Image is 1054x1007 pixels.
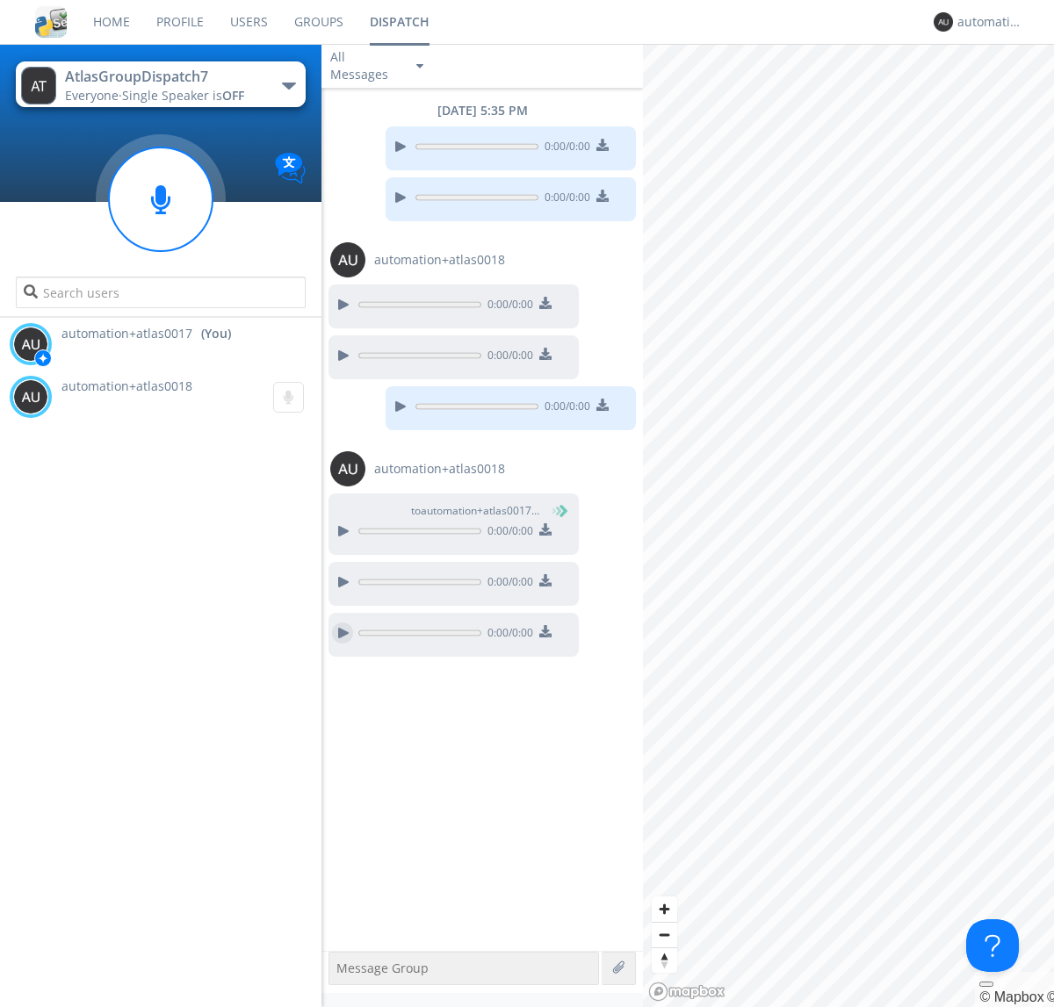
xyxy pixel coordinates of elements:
[61,325,192,342] span: automation+atlas0017
[481,348,533,367] span: 0:00 / 0:00
[652,896,677,922] button: Zoom in
[330,242,365,277] img: 373638.png
[596,190,609,202] img: download media button
[652,948,677,973] span: Reset bearing to north
[321,102,643,119] div: [DATE] 5:35 PM
[330,451,365,486] img: 373638.png
[13,327,48,362] img: 373638.png
[979,982,993,987] button: Toggle attribution
[481,625,533,644] span: 0:00 / 0:00
[411,503,543,519] span: to automation+atlas0017
[539,574,552,586] img: download media button
[538,399,590,418] span: 0:00 / 0:00
[539,523,552,536] img: download media button
[538,190,590,209] span: 0:00 / 0:00
[596,399,609,411] img: download media button
[596,139,609,151] img: download media button
[21,67,56,104] img: 373638.png
[374,251,505,269] span: automation+atlas0018
[13,379,48,414] img: 373638.png
[16,61,305,107] button: AtlasGroupDispatch7Everyone·Single Speaker isOFF
[652,947,677,973] button: Reset bearing to north
[538,139,590,158] span: 0:00 / 0:00
[374,460,505,478] span: automation+atlas0018
[652,922,677,947] button: Zoom out
[201,325,231,342] div: (You)
[222,87,244,104] span: OFF
[979,989,1043,1004] a: Mapbox
[966,919,1019,972] iframe: Toggle Customer Support
[65,87,263,104] div: Everyone ·
[35,6,67,38] img: cddb5a64eb264b2086981ab96f4c1ba7
[65,67,263,87] div: AtlasGroupDispatch7
[481,523,533,543] span: 0:00 / 0:00
[934,12,953,32] img: 373638.png
[61,378,192,394] span: automation+atlas0018
[957,13,1023,31] div: automation+atlas0017
[539,297,552,309] img: download media button
[652,923,677,947] span: Zoom out
[481,574,533,593] span: 0:00 / 0:00
[539,625,552,637] img: download media button
[481,297,533,316] span: 0:00 / 0:00
[540,503,567,518] span: (You)
[122,87,244,104] span: Single Speaker is
[648,982,726,1002] a: Mapbox logo
[16,277,305,308] input: Search users
[275,153,306,183] img: Translation enabled
[539,348,552,360] img: download media button
[416,64,423,68] img: caret-down-sm.svg
[330,48,401,83] div: All Messages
